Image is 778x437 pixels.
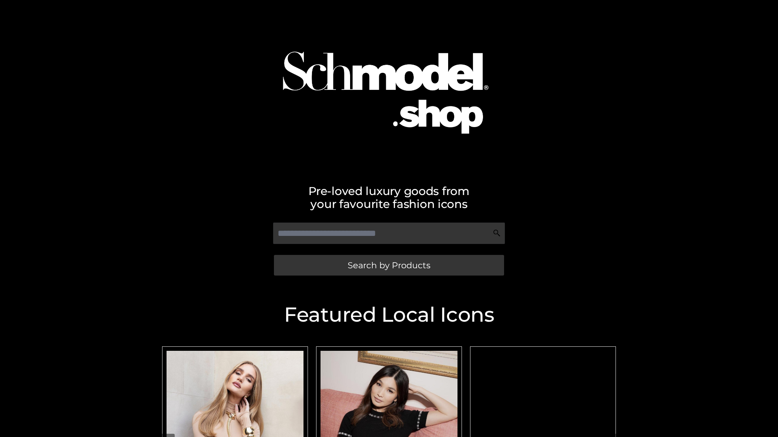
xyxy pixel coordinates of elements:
[348,261,430,269] span: Search by Products
[158,185,620,210] h2: Pre-loved luxury goods from your favourite fashion icons
[158,305,620,325] h2: Featured Local Icons​
[274,255,504,276] a: Search by Products
[493,229,501,237] img: Search Icon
